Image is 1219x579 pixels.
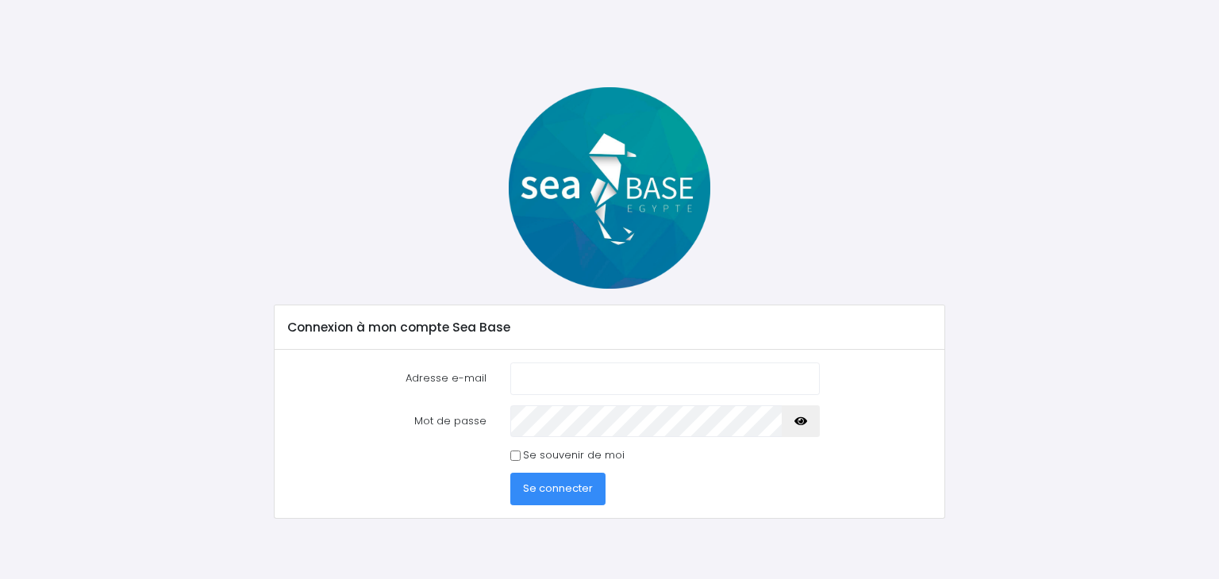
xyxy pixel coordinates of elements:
button: Se connecter [510,473,606,504]
div: Connexion à mon compte Sea Base [275,305,944,350]
label: Mot de passe [276,405,498,437]
label: Se souvenir de moi [523,447,625,463]
label: Adresse e-mail [276,362,498,394]
span: Se connecter [523,481,593,496]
